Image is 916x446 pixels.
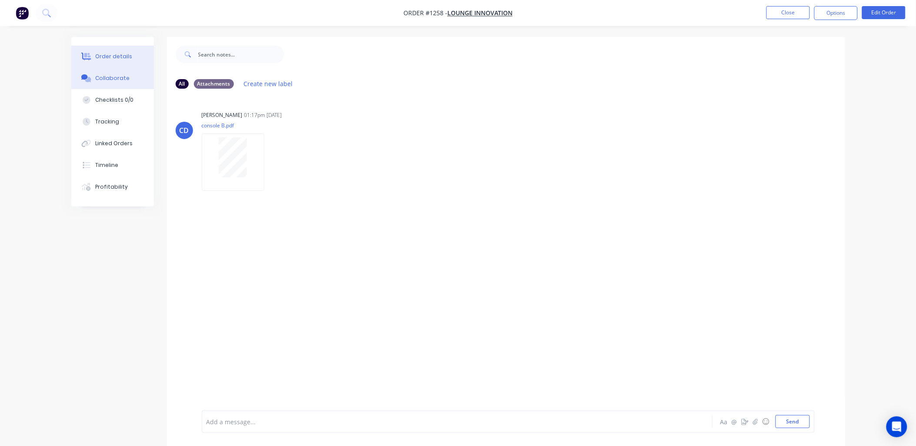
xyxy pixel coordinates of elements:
button: Edit Order [862,6,906,19]
div: [PERSON_NAME] [202,111,243,119]
button: Options [814,6,858,20]
button: Collaborate [71,67,154,89]
button: Timeline [71,154,154,176]
a: Lounge Innovation [447,9,513,17]
button: Create new label [239,78,297,90]
div: 01:17pm [DATE] [244,111,282,119]
button: Close [766,6,810,19]
div: Tracking [95,118,119,126]
div: Checklists 0/0 [95,96,133,104]
div: Linked Orders [95,140,133,147]
div: Attachments [194,79,234,89]
button: Tracking [71,111,154,133]
button: Aa [719,416,729,427]
button: ☺ [761,416,771,427]
div: All [176,79,189,89]
div: Open Intercom Messenger [886,416,907,437]
div: Collaborate [95,74,130,82]
button: Linked Orders [71,133,154,154]
div: CD [180,125,189,136]
input: Search notes... [198,46,284,63]
p: console B.pdf [202,122,273,129]
div: Order details [95,53,132,60]
button: @ [729,416,740,427]
div: Profitability [95,183,128,191]
button: Order details [71,46,154,67]
button: Profitability [71,176,154,198]
img: Factory [16,7,29,20]
button: Checklists 0/0 [71,89,154,111]
button: Send [776,415,810,428]
div: Timeline [95,161,118,169]
span: Order #1258 - [403,9,447,17]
